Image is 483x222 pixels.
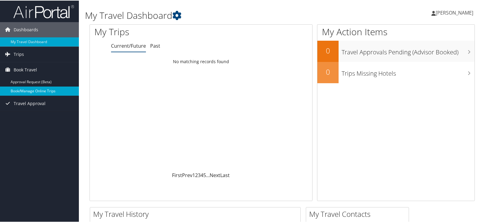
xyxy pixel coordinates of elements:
a: Current/Future [111,42,146,49]
a: Past [150,42,160,49]
span: Dashboards [14,22,38,37]
span: [PERSON_NAME] [436,9,473,15]
h2: My Travel History [93,208,300,219]
a: 4 [201,171,203,178]
h3: Travel Approvals Pending (Advisor Booked) [342,44,475,56]
span: … [206,171,210,178]
span: Book Travel [14,62,37,77]
a: Prev [182,171,192,178]
a: 2 [195,171,198,178]
a: Last [220,171,230,178]
h1: My Trips [94,25,215,38]
h1: My Action Items [317,25,475,38]
a: [PERSON_NAME] [431,3,479,21]
h3: Trips Missing Hotels [342,66,475,77]
h2: 0 [317,45,339,55]
h2: 0 [317,66,339,77]
span: Travel Approval [14,95,46,111]
a: 0Travel Approvals Pending (Advisor Booked) [317,40,475,61]
img: airportal-logo.png [13,4,74,18]
a: First [172,171,182,178]
td: No matching records found [90,56,312,67]
a: 1 [192,171,195,178]
a: 5 [203,171,206,178]
a: 3 [198,171,201,178]
span: Trips [14,46,24,61]
a: Next [210,171,220,178]
h2: My Travel Contacts [309,208,409,219]
h1: My Travel Dashboard [85,9,348,21]
a: 0Trips Missing Hotels [317,61,475,83]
